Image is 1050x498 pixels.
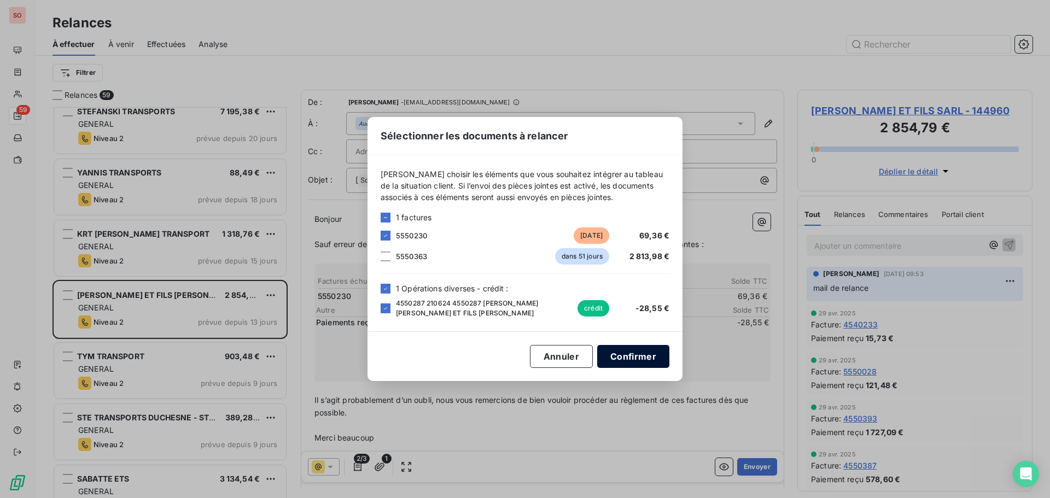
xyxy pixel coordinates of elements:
[639,231,669,240] span: 69,36 €
[381,168,669,203] span: [PERSON_NAME] choisir les éléments que vous souhaitez intégrer au tableau de la situation client....
[555,248,609,265] span: dans 51 jours
[381,128,568,143] span: Sélectionner les documents à relancer
[396,283,508,294] span: 1 Opérations diverses - crédit :
[396,252,427,261] span: 5550363
[396,212,432,223] span: 1 factures
[629,251,670,261] span: 2 813,98 €
[396,298,572,318] span: 4550287 210624 4550287 [PERSON_NAME] [PERSON_NAME] ET FILS [PERSON_NAME]
[396,231,427,240] span: 5550230
[577,300,609,317] span: crédit
[597,345,669,368] button: Confirmer
[574,227,609,244] span: [DATE]
[635,303,669,313] span: -28,55 €
[530,345,593,368] button: Annuler
[1013,461,1039,487] div: Open Intercom Messenger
